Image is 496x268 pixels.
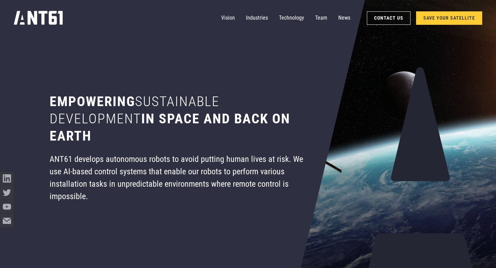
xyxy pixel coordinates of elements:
div: ANT61 develops autonomous robots to avoid putting human lives at risk. We use AI-based control sy... [50,153,316,203]
a: Technology [279,11,304,25]
a: Team [315,11,327,25]
a: Contact Us [367,11,411,25]
a: Vision [221,11,235,25]
a: News [338,11,350,25]
a: SAVE YOUR SATELLITE [416,11,482,25]
a: Industries [246,11,268,25]
a: home [14,9,63,27]
h1: Empowering in space and back on earth [50,93,316,145]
